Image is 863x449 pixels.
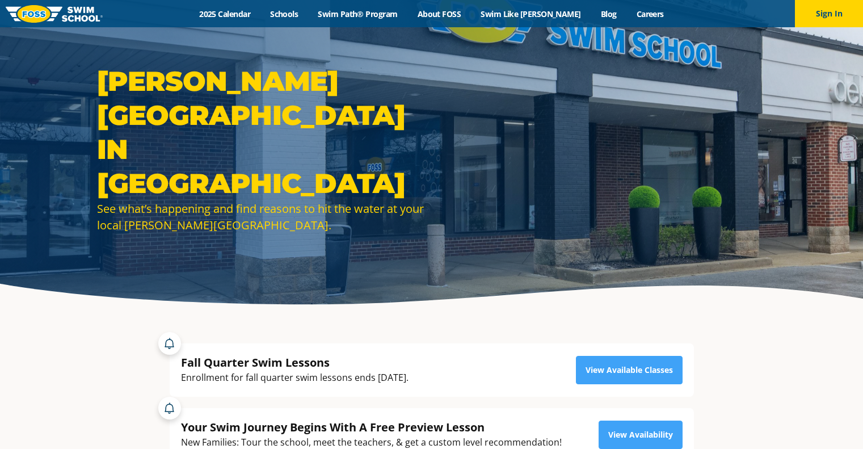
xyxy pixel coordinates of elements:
[407,9,471,19] a: About FOSS
[97,64,426,200] h1: [PERSON_NAME][GEOGRAPHIC_DATA] in [GEOGRAPHIC_DATA]
[181,419,562,435] div: Your Swim Journey Begins With A Free Preview Lesson
[576,356,683,384] a: View Available Classes
[181,370,409,385] div: Enrollment for fall quarter swim lessons ends [DATE].
[97,200,426,233] div: See what’s happening and find reasons to hit the water at your local [PERSON_NAME][GEOGRAPHIC_DATA].
[6,5,103,23] img: FOSS Swim School Logo
[308,9,407,19] a: Swim Path® Program
[181,355,409,370] div: Fall Quarter Swim Lessons
[599,421,683,449] a: View Availability
[626,9,673,19] a: Careers
[260,9,308,19] a: Schools
[471,9,591,19] a: Swim Like [PERSON_NAME]
[190,9,260,19] a: 2025 Calendar
[591,9,626,19] a: Blog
